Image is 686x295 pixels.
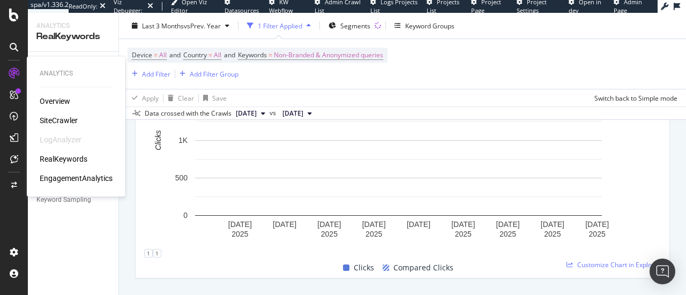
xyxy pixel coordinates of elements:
[142,21,184,30] span: Last 3 Months
[393,261,453,274] span: Compared Clicks
[178,136,188,145] text: 1K
[238,50,267,59] span: Keywords
[541,220,564,229] text: [DATE]
[228,220,252,229] text: [DATE]
[321,230,338,238] text: 2025
[258,21,302,30] div: 1 Filter Applied
[40,115,78,126] a: SiteCrawler
[224,50,235,59] span: and
[225,6,259,14] span: Datasources
[40,134,81,145] div: LogAnalyzer
[36,21,110,31] div: Analytics
[144,59,653,248] svg: A chart.
[128,67,170,80] button: Add Filter
[650,259,675,284] div: Open Intercom Messenger
[590,89,677,107] button: Switch back to Simple mode
[566,260,661,269] a: Customize Chart in Explorer
[585,220,609,229] text: [DATE]
[232,230,248,238] text: 2025
[269,50,272,59] span: =
[175,67,238,80] button: Add Filter Group
[589,230,606,238] text: 2025
[154,50,158,59] span: =
[282,109,303,118] span: 2024 Aug. 15th
[154,130,162,150] text: Clicks
[153,249,161,258] div: 1
[270,108,278,118] span: vs
[40,96,70,107] a: Overview
[183,211,188,220] text: 0
[159,48,167,63] span: All
[499,230,516,238] text: 2025
[144,249,153,258] div: 1
[178,93,194,102] div: Clear
[175,173,188,182] text: 500
[390,17,459,34] button: Keyword Groups
[184,21,221,30] span: vs Prev. Year
[145,109,232,118] div: Data crossed with the Crawls
[128,17,234,34] button: Last 3 MonthsvsPrev. Year
[232,107,270,120] button: [DATE]
[496,220,520,229] text: [DATE]
[36,194,111,206] a: Keyword Sampling
[362,220,386,229] text: [DATE]
[236,109,257,118] span: 2025 Aug. 14th
[354,261,374,274] span: Clicks
[40,69,113,78] div: Analytics
[69,2,98,11] div: ReadOnly:
[212,93,227,102] div: Save
[214,48,221,63] span: All
[407,220,430,229] text: [DATE]
[405,21,454,30] div: Keyword Groups
[190,69,238,78] div: Add Filter Group
[128,89,159,107] button: Apply
[132,50,152,59] span: Device
[36,194,91,206] div: Keyword Sampling
[278,107,316,120] button: [DATE]
[455,230,472,238] text: 2025
[317,220,341,229] text: [DATE]
[544,230,561,238] text: 2025
[274,48,383,63] span: Non-Branded & Anonymized queries
[163,89,194,107] button: Clear
[324,17,375,34] button: Segments
[273,220,296,229] text: [DATE]
[577,260,661,269] span: Customize Chart in Explorer
[366,230,382,238] text: 2025
[340,21,370,30] span: Segments
[36,31,110,43] div: RealKeywords
[243,17,315,34] button: 1 Filter Applied
[208,50,212,59] span: =
[40,154,87,164] a: RealKeywords
[142,69,170,78] div: Add Filter
[142,93,159,102] div: Apply
[594,93,677,102] div: Switch back to Simple mode
[451,220,475,229] text: [DATE]
[40,173,113,184] a: EngagementAnalytics
[199,89,227,107] button: Save
[169,50,181,59] span: and
[183,50,207,59] span: Country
